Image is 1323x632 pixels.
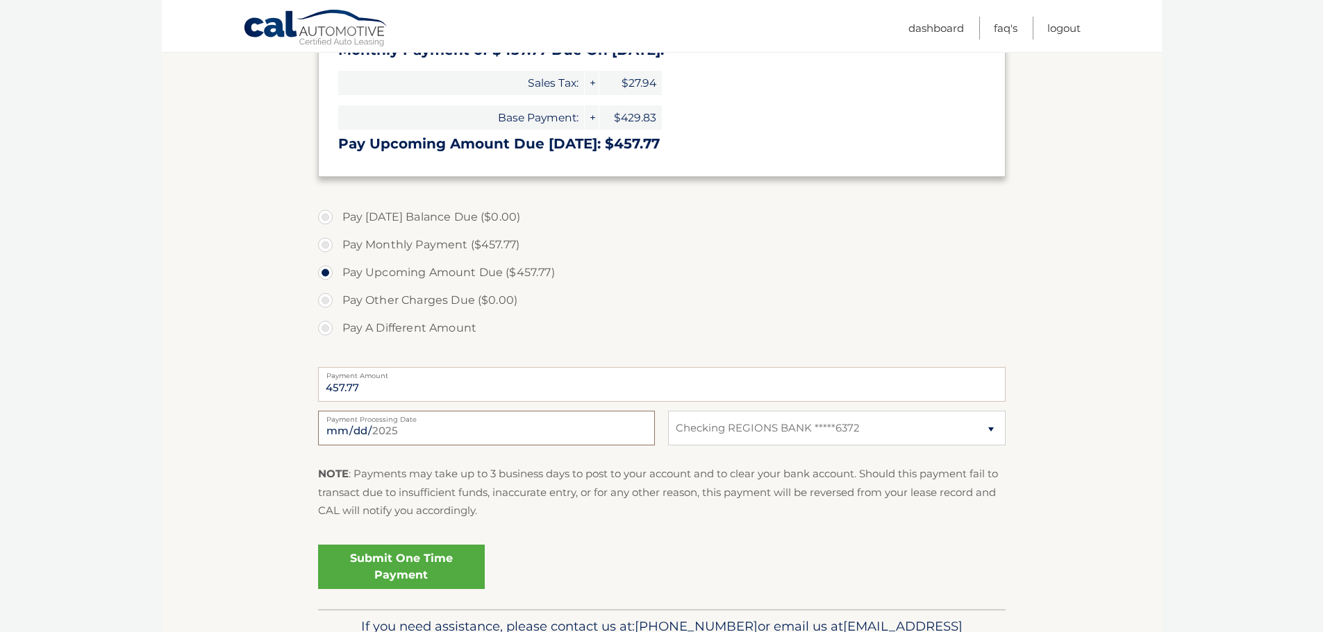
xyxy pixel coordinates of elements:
a: Cal Automotive [243,9,389,49]
label: Payment Amount [318,367,1006,378]
a: Submit One Time Payment [318,545,485,589]
span: $27.94 [599,71,662,95]
span: + [585,71,599,95]
span: Sales Tax: [338,71,584,95]
span: + [585,105,599,130]
strong: NOTE [318,467,349,480]
label: Pay Upcoming Amount Due ($457.77) [318,259,1006,287]
input: Payment Amount [318,367,1006,402]
a: Dashboard [908,17,964,40]
label: Payment Processing Date [318,411,655,422]
label: Pay Monthly Payment ($457.77) [318,231,1006,259]
p: : Payments may take up to 3 business days to post to your account and to clear your bank account.... [318,465,1006,520]
label: Pay A Different Amount [318,314,1006,342]
a: Logout [1047,17,1081,40]
label: Pay [DATE] Balance Due ($0.00) [318,203,1006,231]
label: Pay Other Charges Due ($0.00) [318,287,1006,314]
a: FAQ's [994,17,1017,40]
span: Base Payment: [338,105,584,130]
input: Payment Date [318,411,655,445]
h3: Pay Upcoming Amount Due [DATE]: $457.77 [338,135,985,153]
span: $429.83 [599,105,662,130]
